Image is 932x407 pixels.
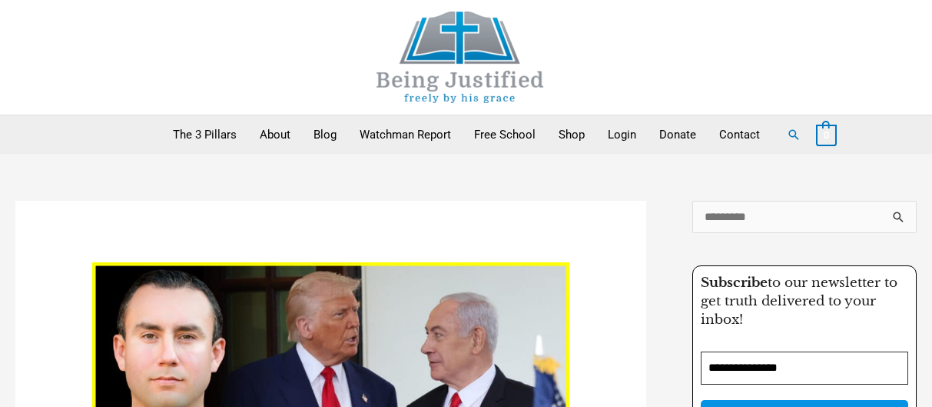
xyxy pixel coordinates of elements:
[701,275,897,328] span: to our newsletter to get truth delivered to your inbox!
[345,12,575,103] img: Being Justified
[463,115,547,154] a: Free School
[824,129,829,141] span: 0
[701,352,908,385] input: Email Address *
[708,115,771,154] a: Contact
[648,115,708,154] a: Donate
[701,275,768,291] strong: Subscribe
[816,128,837,142] a: View Shopping Cart, empty
[787,128,801,142] a: Search button
[302,115,348,154] a: Blog
[161,115,248,154] a: The 3 Pillars
[348,115,463,154] a: Watchman Report
[547,115,596,154] a: Shop
[596,115,648,154] a: Login
[248,115,302,154] a: About
[161,115,771,154] nav: Primary Site Navigation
